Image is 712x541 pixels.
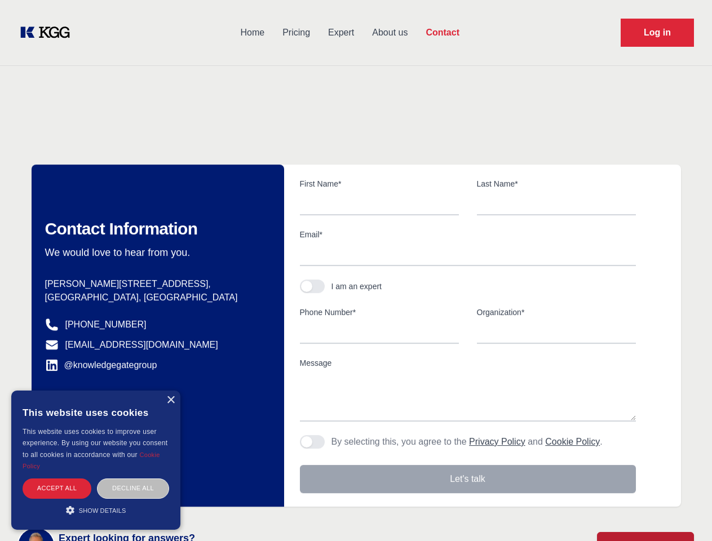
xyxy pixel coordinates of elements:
p: We would love to hear from you. [45,246,266,259]
label: Last Name* [477,178,636,189]
a: About us [363,18,417,47]
a: Cookie Policy [545,437,600,446]
p: By selecting this, you agree to the and . [331,435,603,449]
h2: Contact Information [45,219,266,239]
a: Expert [319,18,363,47]
p: [GEOGRAPHIC_DATA], [GEOGRAPHIC_DATA] [45,291,266,304]
div: Decline all [97,478,169,498]
a: Contact [417,18,468,47]
a: [EMAIL_ADDRESS][DOMAIN_NAME] [65,338,218,352]
label: Email* [300,229,636,240]
label: First Name* [300,178,459,189]
span: Show details [79,507,126,514]
a: Home [231,18,273,47]
a: Request Demo [621,19,694,47]
p: [PERSON_NAME][STREET_ADDRESS], [45,277,266,291]
a: Pricing [273,18,319,47]
a: KOL Knowledge Platform: Talk to Key External Experts (KEE) [18,24,79,42]
div: I am an expert [331,281,382,292]
label: Message [300,357,636,369]
iframe: Chat Widget [656,487,712,541]
span: This website uses cookies to improve user experience. By using our website you consent to all coo... [23,428,167,459]
button: Let's talk [300,465,636,493]
div: This website uses cookies [23,399,169,426]
div: Close [166,396,175,405]
a: [PHONE_NUMBER] [65,318,147,331]
div: Show details [23,504,169,516]
div: Accept all [23,478,91,498]
a: Cookie Policy [23,451,160,469]
label: Organization* [477,307,636,318]
a: @knowledgegategroup [45,358,157,372]
label: Phone Number* [300,307,459,318]
a: Privacy Policy [469,437,525,446]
